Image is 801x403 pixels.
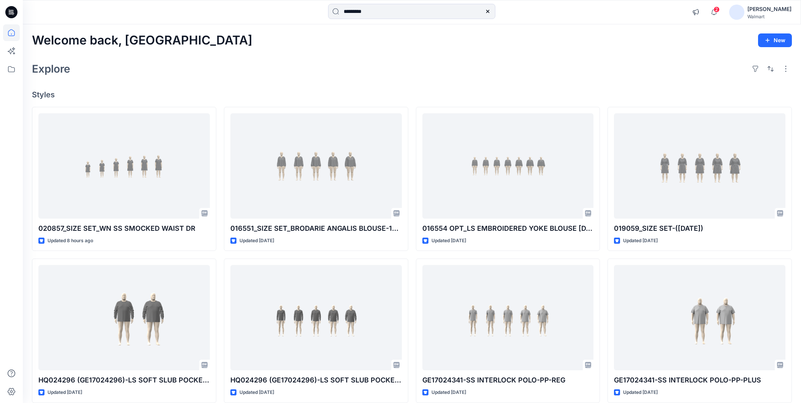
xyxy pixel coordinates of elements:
[240,237,274,245] p: Updated [DATE]
[614,265,785,370] a: GE17024341-SS INTERLOCK POLO-PP-PLUS
[38,113,210,219] a: 020857_SIZE SET_WN SS SMOCKED WAIST DR
[240,389,274,397] p: Updated [DATE]
[614,113,785,219] a: 019059_SIZE SET-(26-07-25)
[758,33,792,47] button: New
[32,33,252,48] h2: Welcome back, [GEOGRAPHIC_DATA]
[38,223,210,234] p: 020857_SIZE SET_WN SS SMOCKED WAIST DR
[230,375,402,386] p: HQ024296 (GE17024296)-LS SOFT SLUB POCKET CREW-REG
[422,223,594,234] p: 016554 OPT_LS EMBROIDERED YOKE BLOUSE [DATE]
[747,14,791,19] div: Walmart
[431,237,466,245] p: Updated [DATE]
[422,265,594,370] a: GE17024341-SS INTERLOCK POLO-PP-REG
[623,237,658,245] p: Updated [DATE]
[623,389,658,397] p: Updated [DATE]
[422,113,594,219] a: 016554 OPT_LS EMBROIDERED YOKE BLOUSE 01-08-2025
[38,375,210,386] p: HQ024296 (GE17024296)-LS SOFT SLUB POCKET CREW-PLUS
[32,90,792,99] h4: Styles
[48,237,93,245] p: Updated 8 hours ago
[614,223,785,234] p: 019059_SIZE SET-([DATE])
[614,375,785,386] p: GE17024341-SS INTERLOCK POLO-PP-PLUS
[431,389,466,397] p: Updated [DATE]
[747,5,791,14] div: [PERSON_NAME]
[729,5,744,20] img: avatar
[32,63,70,75] h2: Explore
[230,113,402,219] a: 016551_SIZE SET_BRODARIE ANGALIS BLOUSE-14-08-2025
[230,223,402,234] p: 016551_SIZE SET_BRODARIE ANGALIS BLOUSE-14-08-2025
[422,375,594,386] p: GE17024341-SS INTERLOCK POLO-PP-REG
[38,265,210,370] a: HQ024296 (GE17024296)-LS SOFT SLUB POCKET CREW-PLUS
[48,389,82,397] p: Updated [DATE]
[714,6,720,13] span: 2
[230,265,402,370] a: HQ024296 (GE17024296)-LS SOFT SLUB POCKET CREW-REG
